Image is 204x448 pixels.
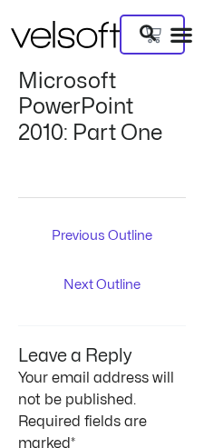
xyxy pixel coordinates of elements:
span: Your email address will not be published. [18,371,174,407]
div: Menu Toggle [170,23,193,46]
h1: Microsoft PowerPoint 2010: Part One [18,69,186,146]
h3: Leave a Reply [18,326,186,367]
img: Velsoft Training Materials [11,21,120,48]
a: Previous Outline [23,222,182,253]
a: Next Outline [23,271,182,302]
nav: Post navigation [18,197,186,304]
